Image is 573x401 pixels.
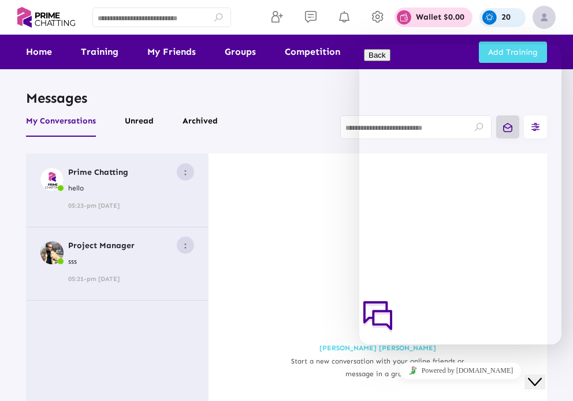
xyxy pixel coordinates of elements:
[68,202,120,209] span: 05:23-pm [DATE]
[68,256,177,267] p: sss
[40,241,64,264] img: 7kWtru7O.png
[479,42,547,63] button: Add Training
[40,168,64,191] img: 63fbb90414882e5ba16745ed_1754399326204.png
[68,168,194,177] h5: Prime Chatting
[147,35,196,69] a: My Friends
[501,13,511,21] p: 20
[416,13,464,21] p: Wallet $0.00
[17,3,75,31] img: logo
[68,183,177,193] p: hello
[290,344,466,352] h5: [PERSON_NAME] [PERSON_NAME]
[68,275,120,283] span: 05:21-pm [DATE]
[26,115,96,137] button: My Conversations
[359,358,561,384] iframe: chat widget
[533,6,556,29] img: img
[81,35,118,69] a: Training
[26,35,52,69] a: Home
[68,241,194,250] h5: Project Manager
[285,35,340,69] a: Competition
[125,115,154,137] button: Unread
[177,237,194,254] button: Example icon-button with a menu
[183,115,218,137] button: Archived
[524,355,561,389] iframe: chat widget
[225,35,256,69] a: Groups
[359,44,561,344] iframe: chat widget
[290,355,466,380] p: Start a new conversation with your online friends or message in a group
[177,163,194,181] button: Example icon-button with a menu
[26,87,547,110] h2: Messages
